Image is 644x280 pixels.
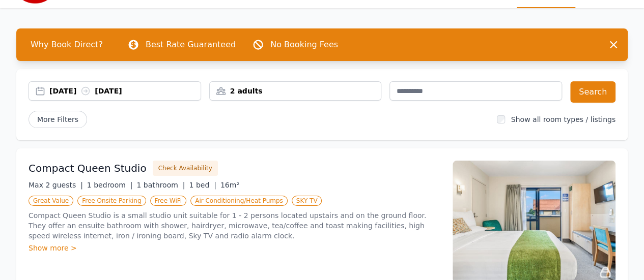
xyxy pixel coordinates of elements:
span: Free Onsite Parking [77,196,146,206]
div: 2 adults [210,86,381,96]
div: Show more > [29,243,440,253]
span: Max 2 guests | [29,181,83,189]
h3: Compact Queen Studio [29,161,147,175]
span: More Filters [29,111,87,128]
span: 1 bedroom | [87,181,133,189]
button: Search [570,81,615,103]
span: SKY TV [292,196,322,206]
span: 1 bed | [189,181,216,189]
span: 16m² [220,181,239,189]
p: No Booking Fees [270,39,338,51]
span: 1 bathroom | [136,181,185,189]
span: Air Conditioning/Heat Pumps [190,196,288,206]
span: Free WiFi [150,196,187,206]
p: Compact Queen Studio is a small studio unit suitable for 1 - 2 persons located upstairs and on th... [29,210,440,241]
p: Best Rate Guaranteed [146,39,236,51]
label: Show all room types / listings [511,115,615,123]
span: Why Book Direct? [22,35,111,55]
button: Check Availability [153,161,218,176]
div: [DATE] [DATE] [49,86,201,96]
span: Great Value [29,196,73,206]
